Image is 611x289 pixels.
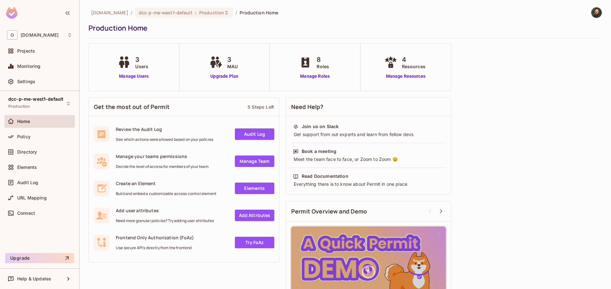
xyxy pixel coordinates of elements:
span: URL Mapping [17,195,47,200]
span: Audit Log [17,180,38,185]
div: Everything there is to know about Permit in one place [293,181,444,187]
span: the active workspace [91,10,128,16]
span: Production Home [240,10,278,16]
span: Elements [17,165,37,170]
span: 3 [135,55,148,64]
span: Production [199,10,224,16]
span: 8 [317,55,329,64]
span: MAU [227,63,238,70]
span: Policy [17,134,31,139]
span: Directory [17,149,37,155]
div: Read Documentation [302,173,348,179]
span: dcc-p-me-west1-default [139,10,193,16]
span: Decide the level of access for members of your team [116,164,208,169]
span: Review the Audit Log [116,126,213,132]
div: Join us on Slack [302,123,339,130]
span: Use secure API's directly from the frontend [116,245,194,250]
div: Meet the team face to face, or Zoom to Zoom 😉 [293,156,444,163]
li: / [235,10,237,16]
a: Upgrade Plan [208,73,241,80]
a: Add Attrbutes [235,210,274,221]
span: Settings [17,79,35,84]
span: Resources [402,63,425,70]
span: Create an Element [116,180,216,186]
button: Upgrade [5,253,74,263]
span: 4 [402,55,425,64]
img: kobi malka [591,7,602,18]
span: Roles [317,63,329,70]
span: Need more granular policies? Try adding user attributes [116,218,214,223]
a: Manage Roles [298,73,332,80]
span: : [195,10,197,15]
a: Elements [235,183,274,194]
span: Projects [17,48,35,54]
div: Production Home [88,23,599,33]
img: SReyMgAAAABJRU5ErkJggg== [6,7,18,19]
span: Frontend Only Authorization (FoAz) [116,235,194,241]
div: Get support from out experts and learn from fellow devs [293,131,444,138]
span: Help & Updates [17,276,51,281]
span: Production [8,104,30,109]
span: Manage your teams permissions [116,153,208,159]
span: Get the most out of Permit [94,103,170,111]
span: Build and embed a customizable access control element [116,191,216,196]
div: 5 Steps Left [248,104,274,110]
a: Audit Log [235,128,274,140]
span: O [7,30,18,40]
span: Home [17,119,30,124]
a: Manage Team [235,155,274,167]
a: Try FoAz [235,237,274,248]
a: Manage Resources [383,73,429,80]
span: Add user attributes [116,207,214,213]
span: Workspace: onvego.com [21,33,59,38]
span: Users [135,63,148,70]
div: Book a meeting [302,148,336,155]
span: Monitoring [17,64,41,69]
span: dcc-p-me-west1-default [8,97,63,102]
span: Connect [17,211,35,216]
li: / [131,10,132,16]
span: 3 [227,55,238,64]
a: Manage Users [116,73,151,80]
span: Need Help? [291,103,324,111]
span: Permit Overview and Demo [291,207,367,215]
span: See which actions were allowed based on your policies [116,137,213,142]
